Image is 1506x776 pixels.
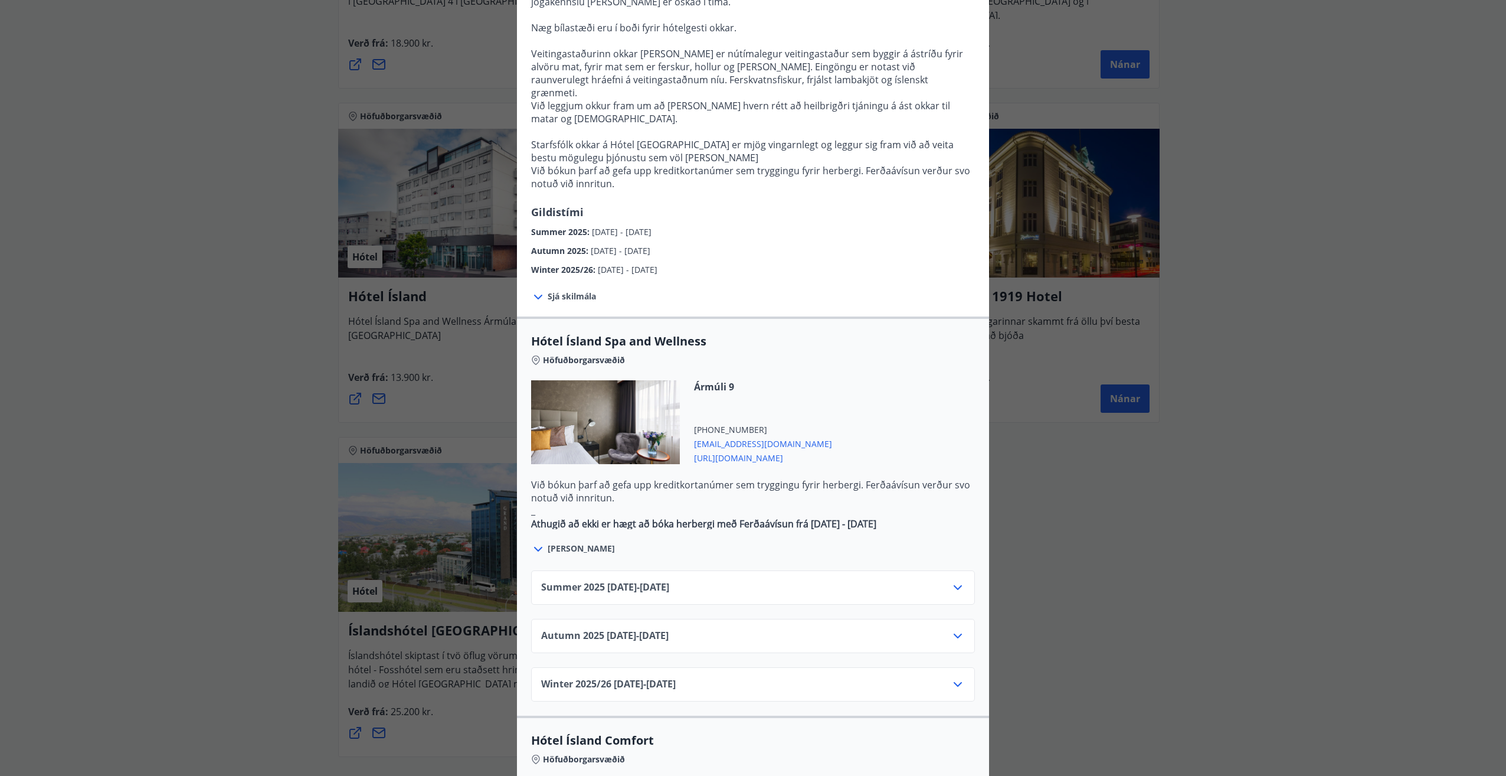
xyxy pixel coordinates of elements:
[531,21,975,34] p: Næg bílastæði eru í boði fyrir hótelgesti okkar.
[531,47,975,99] p: Veitingastaðurinn okkar [PERSON_NAME] er nútímalegur veitingastaður sem byggir á ástríðu fyrir al...
[531,138,975,164] p: Starfsfólk okkar á Hótel [GEOGRAPHIC_DATA] er mjög vingarnlegt og leggur sig fram við að veita be...
[531,245,591,256] span: Autumn 2025 :
[598,264,657,275] span: [DATE] - [DATE]
[531,226,592,237] span: Summer 2025 :
[531,99,975,125] p: Við leggjum okkur fram um að [PERSON_NAME] hvern rétt að heilbrigðri tjáningu á ást okkar til mat...
[694,380,832,393] span: Ármúli 9
[531,333,975,350] span: Hótel Ísland Spa and Wellness
[531,205,584,219] span: Gildistími
[591,245,650,256] span: [DATE] - [DATE]
[592,226,651,237] span: [DATE] - [DATE]
[543,354,625,366] span: Höfuðborgarsvæðið
[531,264,598,275] span: Winter 2025/26 :
[531,164,975,190] p: Við bókun þarf að gefa upp kreditkortanúmer sem tryggingu fyrir herbergi. Ferðaávísun verður svo ...
[548,291,596,302] span: Sjá skilmála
